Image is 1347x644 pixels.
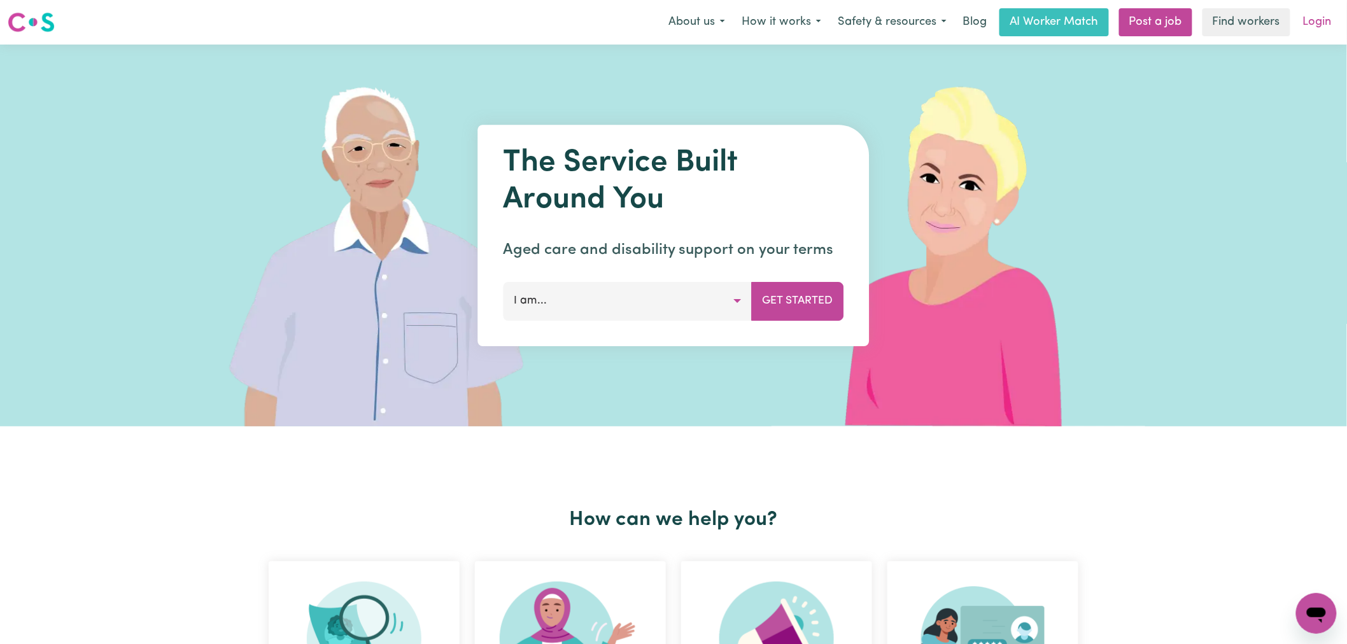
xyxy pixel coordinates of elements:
a: Login [1295,8,1339,36]
iframe: Button to launch messaging window [1296,593,1337,634]
button: About us [660,9,733,36]
a: Careseekers logo [8,8,55,37]
a: AI Worker Match [999,8,1109,36]
button: Get Started [752,282,844,320]
button: Safety & resources [829,9,955,36]
img: Careseekers logo [8,11,55,34]
h2: How can we help you? [261,508,1086,532]
button: I am... [504,282,752,320]
a: Blog [955,8,994,36]
a: Post a job [1119,8,1192,36]
h1: The Service Built Around You [504,145,844,218]
a: Find workers [1202,8,1290,36]
p: Aged care and disability support on your terms [504,239,844,262]
button: How it works [733,9,829,36]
